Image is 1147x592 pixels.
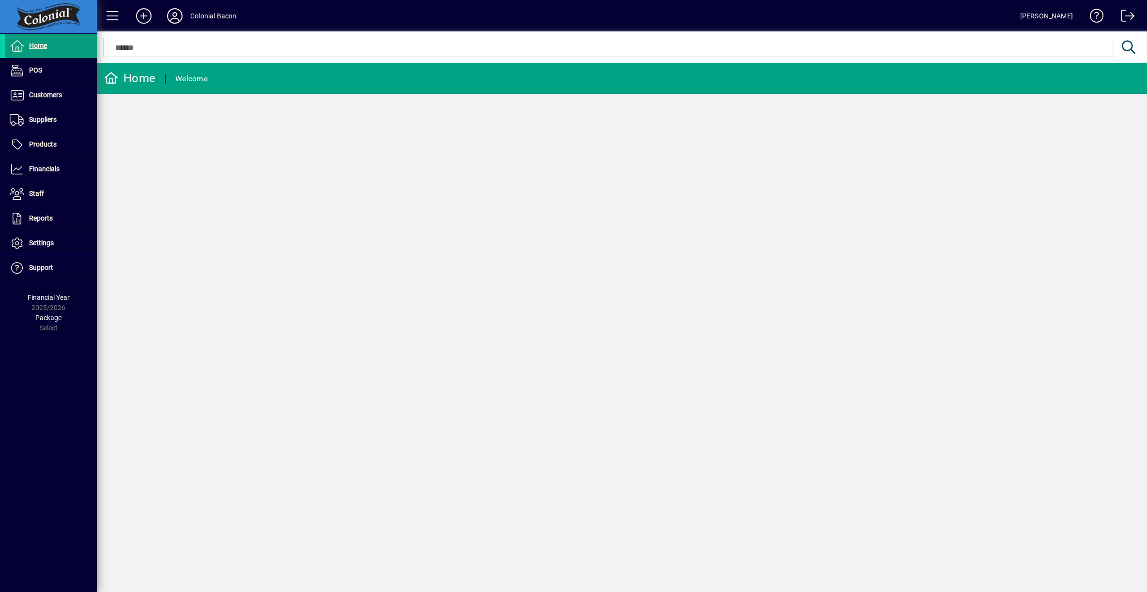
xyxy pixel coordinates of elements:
[29,214,53,222] span: Reports
[5,207,97,231] a: Reports
[190,8,236,24] div: Colonial Bacon
[1020,8,1073,24] div: [PERSON_NAME]
[175,71,208,87] div: Welcome
[28,294,70,301] span: Financial Year
[5,182,97,206] a: Staff
[5,157,97,181] a: Financials
[104,71,155,86] div: Home
[159,7,190,25] button: Profile
[29,140,57,148] span: Products
[5,108,97,132] a: Suppliers
[5,133,97,157] a: Products
[35,314,61,322] span: Package
[29,190,44,197] span: Staff
[29,116,57,123] span: Suppliers
[29,66,42,74] span: POS
[29,165,60,173] span: Financials
[29,239,54,247] span: Settings
[29,42,47,49] span: Home
[1083,2,1104,33] a: Knowledge Base
[1114,2,1135,33] a: Logout
[5,231,97,255] a: Settings
[5,256,97,280] a: Support
[5,59,97,83] a: POS
[128,7,159,25] button: Add
[29,91,62,99] span: Customers
[5,83,97,107] a: Customers
[29,264,53,271] span: Support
